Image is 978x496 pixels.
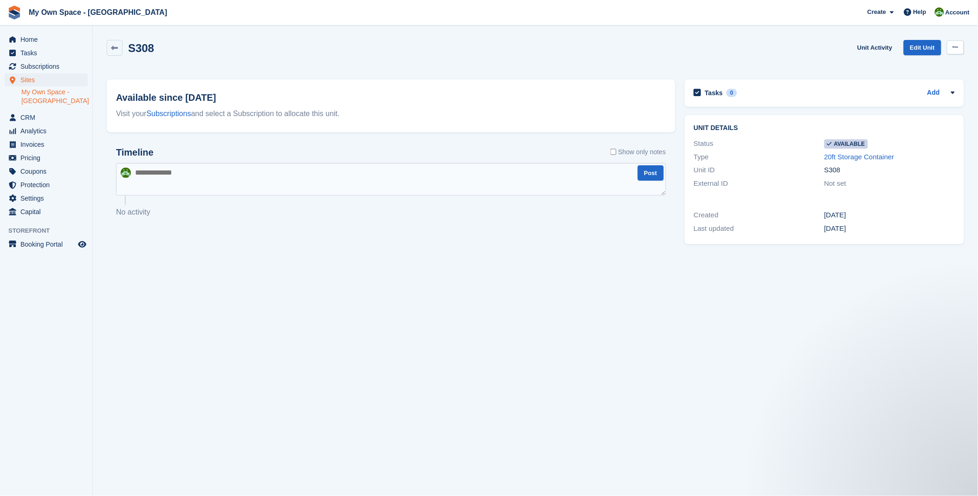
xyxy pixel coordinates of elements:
span: Subscriptions [20,60,76,73]
a: My Own Space - [GEOGRAPHIC_DATA] [21,88,88,105]
img: stora-icon-8386f47178a22dfd0bd8f6a31ec36ba5ce8667c1dd55bd0f319d3a0aa187defe.svg [7,6,21,20]
a: menu [5,238,88,251]
div: S308 [824,165,955,176]
button: Post [638,165,664,181]
a: menu [5,138,88,151]
span: Settings [20,192,76,205]
input: Show only notes [610,147,616,157]
a: menu [5,124,88,137]
a: menu [5,165,88,178]
a: menu [5,46,88,59]
span: Protection [20,178,76,191]
a: menu [5,60,88,73]
div: Created [694,210,824,221]
a: Edit Unit [904,40,941,55]
a: menu [5,73,88,86]
a: menu [5,178,88,191]
span: Pricing [20,151,76,164]
a: menu [5,33,88,46]
span: Tasks [20,46,76,59]
img: Keely [121,168,131,178]
div: Unit ID [694,165,824,176]
a: 20ft Storage Container [824,153,894,161]
a: Preview store [77,239,88,250]
span: CRM [20,111,76,124]
h2: Tasks [705,89,723,97]
a: menu [5,205,88,218]
span: Sites [20,73,76,86]
span: Storefront [8,226,92,235]
span: Available [824,139,868,149]
div: Not set [824,178,955,189]
div: Type [694,152,824,163]
span: Capital [20,205,76,218]
span: Invoices [20,138,76,151]
div: Visit your and select a Subscription to allocate this unit. [116,108,666,119]
span: Booking Portal [20,238,76,251]
a: My Own Space - [GEOGRAPHIC_DATA] [25,5,171,20]
img: Keely [935,7,944,17]
div: Status [694,138,824,149]
div: [DATE] [824,210,955,221]
span: Analytics [20,124,76,137]
h2: Unit details [694,124,955,132]
span: Help [913,7,926,17]
span: Coupons [20,165,76,178]
h2: Timeline [116,147,154,158]
span: Home [20,33,76,46]
label: Show only notes [610,147,666,157]
h2: Available since [DATE] [116,91,666,104]
a: menu [5,192,88,205]
div: 0 [726,89,737,97]
div: Last updated [694,223,824,234]
span: Create [868,7,886,17]
h2: S308 [128,42,154,54]
div: External ID [694,178,824,189]
div: [DATE] [824,223,955,234]
a: Subscriptions [147,110,191,117]
a: menu [5,151,88,164]
a: menu [5,111,88,124]
a: Add [927,88,940,98]
p: No activity [116,207,666,218]
a: Unit Activity [854,40,896,55]
span: Account [946,8,970,17]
